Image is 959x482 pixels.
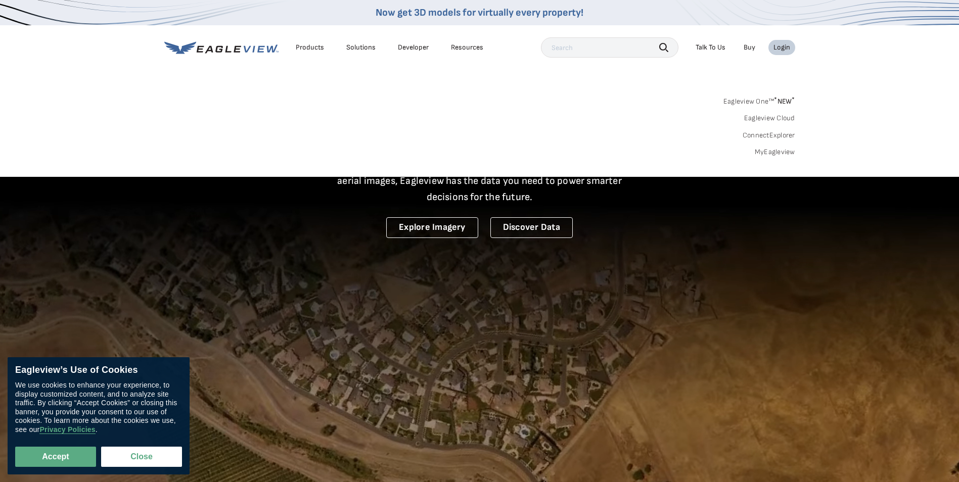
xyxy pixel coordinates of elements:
div: Eagleview’s Use of Cookies [15,365,182,376]
input: Search [541,37,678,58]
a: Explore Imagery [386,217,478,238]
a: Developer [398,43,429,52]
a: ConnectExplorer [743,131,795,140]
a: MyEagleview [755,148,795,157]
a: Buy [744,43,755,52]
div: Login [773,43,790,52]
a: Now get 3D models for virtually every property! [376,7,583,19]
a: Discover Data [490,217,573,238]
div: Products [296,43,324,52]
div: We use cookies to enhance your experience, to display customized content, and to analyze site tra... [15,381,182,434]
div: Resources [451,43,483,52]
p: A new era starts here. Built on more than 3.5 billion high-resolution aerial images, Eagleview ha... [325,157,634,205]
span: NEW [774,97,795,106]
div: Talk To Us [696,43,725,52]
a: Eagleview Cloud [744,114,795,123]
div: Solutions [346,43,376,52]
a: Eagleview One™*NEW* [723,94,795,106]
a: Privacy Policies [39,425,95,434]
button: Close [101,447,182,467]
button: Accept [15,447,96,467]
